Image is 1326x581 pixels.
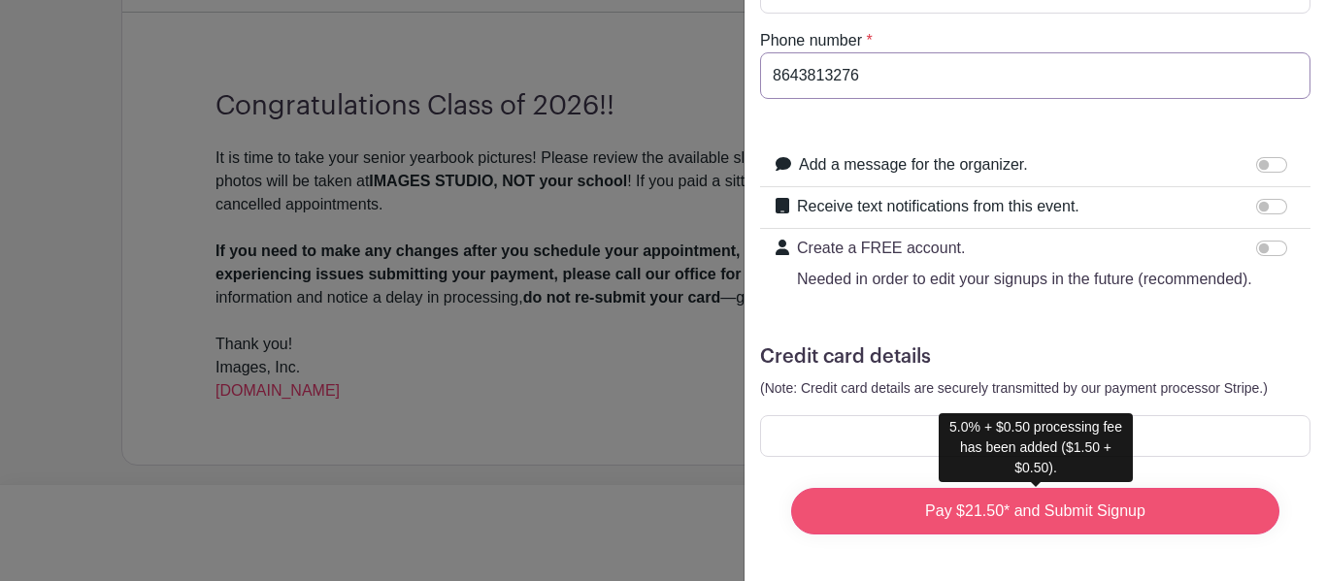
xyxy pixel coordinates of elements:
label: Receive text notifications from this event. [797,195,1079,218]
label: Add a message for the organizer. [799,153,1028,177]
iframe: Secure card payment input frame [773,427,1298,445]
h5: Credit card details [760,345,1310,369]
small: (Note: Credit card details are securely transmitted by our payment processor Stripe.) [760,380,1268,396]
label: Phone number [760,29,862,52]
input: Pay $21.50* and Submit Signup [791,488,1279,534]
p: Needed in order to edit your signups in the future (recommended). [797,268,1252,291]
div: 5.0% + $0.50 processing fee has been added ($1.50 + $0.50). [939,413,1133,482]
p: Create a FREE account. [797,237,1252,260]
